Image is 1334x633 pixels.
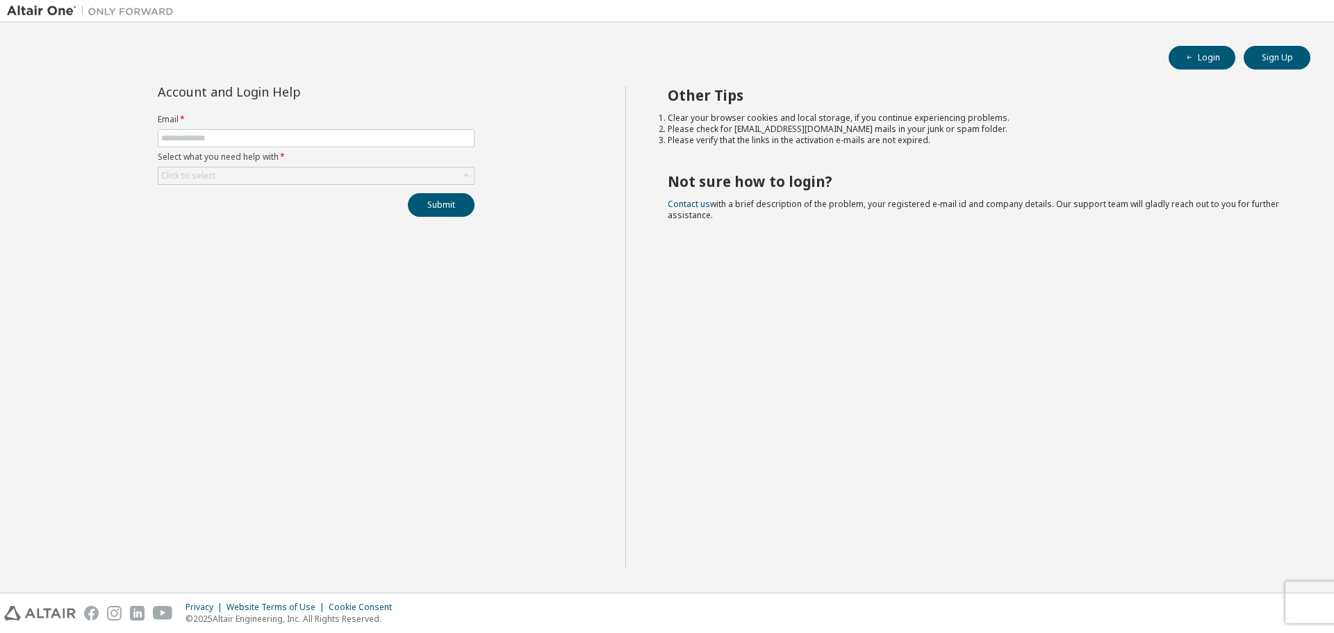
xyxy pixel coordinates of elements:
div: Account and Login Help [158,86,411,97]
button: Login [1169,46,1235,69]
button: Submit [408,193,475,217]
div: Click to select [158,167,474,184]
div: Click to select [161,170,215,181]
img: Altair One [7,4,181,18]
div: Website Terms of Use [227,602,329,613]
button: Sign Up [1244,46,1310,69]
img: facebook.svg [84,606,99,620]
label: Email [158,114,475,125]
div: Privacy [186,602,227,613]
p: © 2025 Altair Engineering, Inc. All Rights Reserved. [186,613,400,625]
h2: Not sure how to login? [668,172,1286,190]
img: youtube.svg [153,606,173,620]
label: Select what you need help with [158,151,475,163]
img: linkedin.svg [130,606,145,620]
li: Please check for [EMAIL_ADDRESS][DOMAIN_NAME] mails in your junk or spam folder. [668,124,1286,135]
div: Cookie Consent [329,602,400,613]
a: Contact us [668,198,710,210]
span: with a brief description of the problem, your registered e-mail id and company details. Our suppo... [668,198,1279,221]
li: Clear your browser cookies and local storage, if you continue experiencing problems. [668,113,1286,124]
img: altair_logo.svg [4,606,76,620]
h2: Other Tips [668,86,1286,104]
li: Please verify that the links in the activation e-mails are not expired. [668,135,1286,146]
img: instagram.svg [107,606,122,620]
